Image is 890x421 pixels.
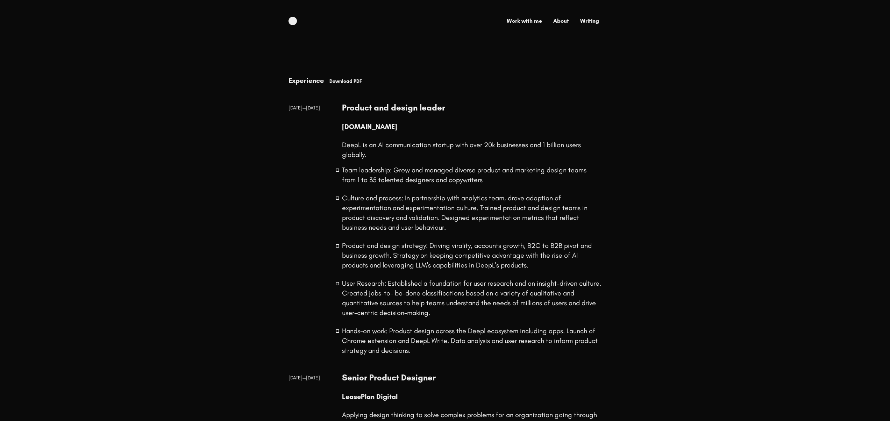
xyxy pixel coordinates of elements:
p: [DOMAIN_NAME] [342,122,602,131]
li: Culture and process: In partnership with analytics team, drove adoption of experimentation and ex... [342,193,602,232]
li: User Research: Established a foundation for user research and an insight-driven culture. Created ... [342,278,602,317]
a: About [550,17,572,25]
span: [DATE] — [DATE] [289,375,320,381]
h3: Senior Product Designer [342,372,602,383]
a: Writing [577,17,602,25]
h3: Product and design leader [342,102,602,113]
p: DeepL is an AI communication startup with over 20k businesses and 1 billion users globally. [342,140,602,159]
li: Hands-on work: Product design across the Deepl ecosystem including apps. Launch of Chrome extensi... [342,326,602,355]
a: Work with me [504,17,545,25]
h1: Experience [289,76,602,85]
li: Team leadership: Grew and managed diverse product and marketing design teams from 1 to 35 talente... [342,165,602,185]
a: Download PDF [329,78,362,84]
p: LeasePlan Digital [342,392,602,401]
span: [DATE] — [DATE] [289,105,320,111]
li: Product and design strategy: Driving virality, accounts growth, B2C to B2B pivot and business gro... [342,241,602,270]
